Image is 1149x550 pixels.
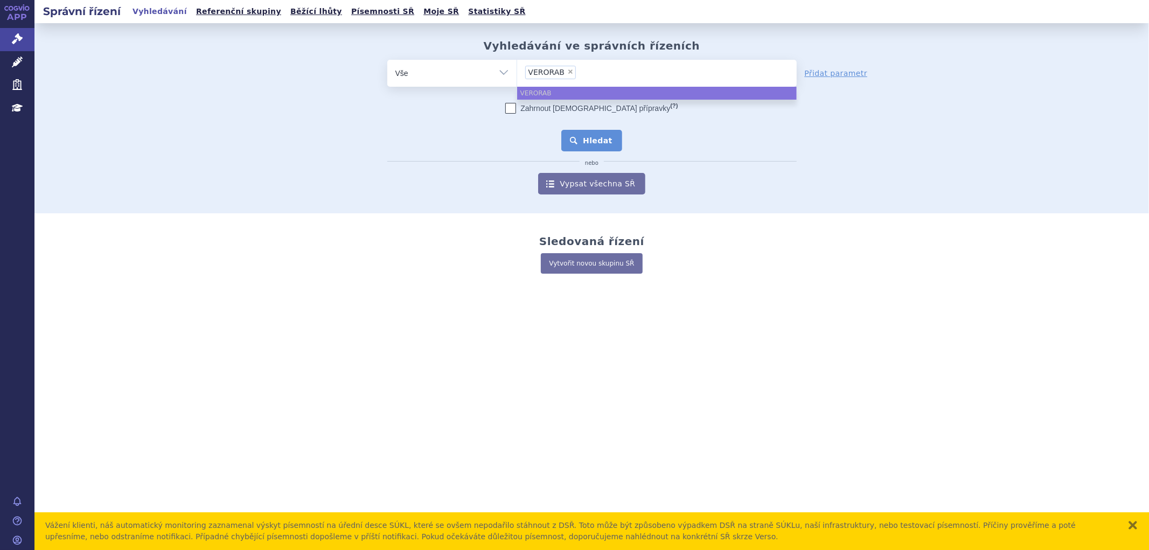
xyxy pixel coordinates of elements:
label: Zahrnout [DEMOGRAPHIC_DATA] přípravky [505,103,678,114]
button: zavřít [1127,520,1138,531]
abbr: (?) [670,102,678,109]
span: VERORAB [528,68,565,76]
div: Vážení klienti, náš automatický monitoring zaznamenal výskyt písemností na úřední desce SÚKL, kte... [45,520,1117,542]
a: Vyhledávání [129,4,190,19]
h2: Vyhledávání ve správních řízeních [484,39,700,52]
h2: Správní řízení [34,4,129,19]
h2: Sledovaná řízení [539,235,644,248]
a: Přidat parametr [805,68,868,79]
button: Hledat [561,130,622,151]
i: nebo [580,160,604,166]
a: Statistiky SŘ [465,4,528,19]
a: Vytvořit novou skupinu SŘ [541,253,642,274]
a: Referenční skupiny [193,4,284,19]
a: Moje SŘ [420,4,462,19]
a: Vypsat všechna SŘ [538,173,645,194]
a: Písemnosti SŘ [348,4,417,19]
a: Běžící lhůty [287,4,345,19]
span: × [567,68,574,75]
input: VERORAB [579,65,585,79]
